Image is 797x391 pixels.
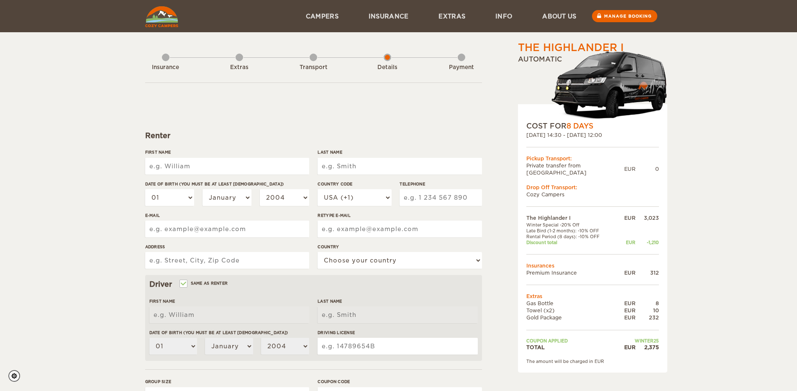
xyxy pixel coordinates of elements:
div: EUR [616,344,636,351]
input: e.g. example@example.com [145,221,309,237]
div: 3,023 [636,214,659,221]
div: Extras [216,64,262,72]
div: 0 [636,165,659,172]
label: Address [145,244,309,250]
label: Telephone [400,181,482,187]
label: Coupon code [318,378,482,385]
td: Winter Special -20% Off [526,222,616,228]
td: Gas Bottle [526,300,616,307]
input: e.g. 14789654B [318,338,477,355]
div: [DATE] 14:30 - [DATE] 12:00 [526,131,659,139]
div: COST FOR [526,121,659,131]
label: Same as renter [180,279,228,287]
td: Towel (x2) [526,307,616,314]
div: Insurance [143,64,189,72]
img: Cozy Campers [145,6,178,27]
a: Manage booking [592,10,657,22]
input: e.g. 1 234 567 890 [400,189,482,206]
input: e.g. Smith [318,158,482,175]
div: EUR [616,307,636,314]
td: Extras [526,293,659,300]
td: Premium Insurance [526,269,616,276]
label: Last Name [318,298,477,304]
input: e.g. example@example.com [318,221,482,237]
td: Cozy Campers [526,191,659,198]
label: Retype E-mail [318,212,482,219]
td: The Highlander I [526,214,616,221]
div: Renter [145,131,482,141]
span: 8 Days [566,122,593,130]
div: 232 [636,314,659,321]
div: The Highlander I [518,41,624,55]
input: e.g. William [149,306,309,323]
div: EUR [616,314,636,321]
label: First Name [145,149,309,155]
div: EUR [616,214,636,221]
label: Group size [145,378,309,385]
div: EUR [616,300,636,307]
a: Cookie settings [8,370,26,382]
div: Drop Off Transport: [526,184,659,191]
div: 312 [636,269,659,276]
input: e.g. Street, City, Zip Code [145,252,309,269]
div: The amount will be charged in EUR [526,358,659,364]
label: Date of birth (You must be at least [DEMOGRAPHIC_DATA]) [145,181,309,187]
div: Pickup Transport: [526,155,659,162]
input: Same as renter [180,282,186,287]
td: Late Bird (1-2 months): -10% OFF [526,228,616,234]
div: 10 [636,307,659,314]
div: Transport [290,64,336,72]
td: Private transfer from [GEOGRAPHIC_DATA] [526,162,624,176]
div: EUR [616,239,636,245]
label: Last Name [318,149,482,155]
div: Payment [438,64,484,72]
div: 8 [636,300,659,307]
div: EUR [624,165,636,172]
div: 2,375 [636,344,659,351]
td: Discount total [526,239,616,245]
img: stor-stuttur-old-new-5.png [551,48,667,121]
label: Date of birth (You must be at least [DEMOGRAPHIC_DATA]) [149,329,309,336]
label: Driving License [318,329,477,336]
td: TOTAL [526,344,616,351]
div: Details [364,64,410,72]
div: Automatic [518,55,667,121]
label: E-mail [145,212,309,219]
td: WINTER25 [616,338,659,344]
div: EUR [616,269,636,276]
label: Country [318,244,482,250]
input: e.g. William [145,158,309,175]
div: Driver [149,279,478,289]
td: Coupon applied [526,338,616,344]
td: Gold Package [526,314,616,321]
td: Rental Period (8 days): -10% OFF [526,234,616,239]
div: -1,210 [636,239,659,245]
input: e.g. Smith [318,306,477,323]
td: Insurances [526,262,659,269]
label: Country Code [318,181,391,187]
label: First Name [149,298,309,304]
